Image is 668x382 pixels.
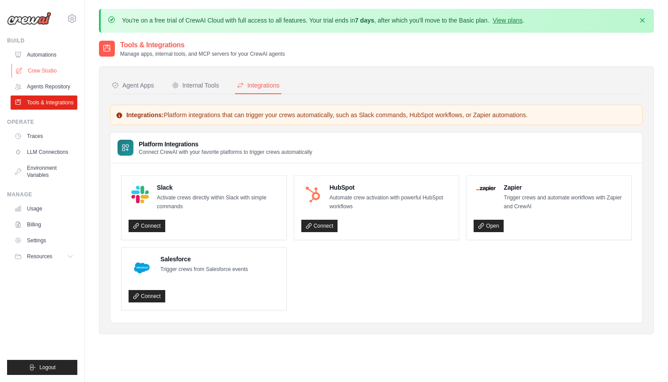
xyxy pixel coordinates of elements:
[139,149,312,156] p: Connect CrewAI with your favorite platforms to trigger crews automatically
[493,17,522,24] a: View plans
[237,81,280,90] div: Integrations
[235,77,281,94] button: Integrations
[11,202,77,216] a: Usage
[330,183,452,192] h4: HubSpot
[131,257,152,279] img: Salesforce Logo
[27,253,52,260] span: Resources
[157,194,279,211] p: Activate crews directly within Slack with simple commands
[122,16,524,25] p: You're on a free trial of CrewAI Cloud with full access to all features. Your trial ends in , aft...
[116,111,637,119] p: Platform integrations that can trigger your crews automatically, such as Slack commands, HubSpot ...
[160,265,248,274] p: Trigger crews from Salesforce events
[131,186,149,203] img: Slack Logo
[7,12,51,25] img: Logo
[474,220,503,232] a: Open
[11,249,77,264] button: Resources
[476,186,496,191] img: Zapier Logo
[11,233,77,248] a: Settings
[330,194,452,211] p: Automate crew activation with powerful HubSpot workflows
[120,50,285,57] p: Manage apps, internal tools, and MCP servers for your CrewAI agents
[11,129,77,143] a: Traces
[504,183,624,192] h4: Zapier
[11,161,77,182] a: Environment Variables
[160,255,248,264] h4: Salesforce
[39,364,56,371] span: Logout
[172,81,219,90] div: Internal Tools
[304,186,322,203] img: HubSpot Logo
[112,81,154,90] div: Agent Apps
[301,220,338,232] a: Connect
[129,220,165,232] a: Connect
[120,40,285,50] h2: Tools & Integrations
[11,218,77,232] a: Billing
[11,80,77,94] a: Agents Repository
[11,145,77,159] a: LLM Connections
[11,64,78,78] a: Crew Studio
[7,191,77,198] div: Manage
[7,360,77,375] button: Logout
[11,95,77,110] a: Tools & Integrations
[110,77,156,94] button: Agent Apps
[170,77,221,94] button: Internal Tools
[157,183,279,192] h4: Slack
[11,48,77,62] a: Automations
[129,290,165,302] a: Connect
[126,111,164,118] strong: Integrations:
[504,194,624,211] p: Trigger crews and automate workflows with Zapier and CrewAI
[7,37,77,44] div: Build
[139,140,312,149] h3: Platform Integrations
[7,118,77,126] div: Operate
[355,17,374,24] strong: 7 days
